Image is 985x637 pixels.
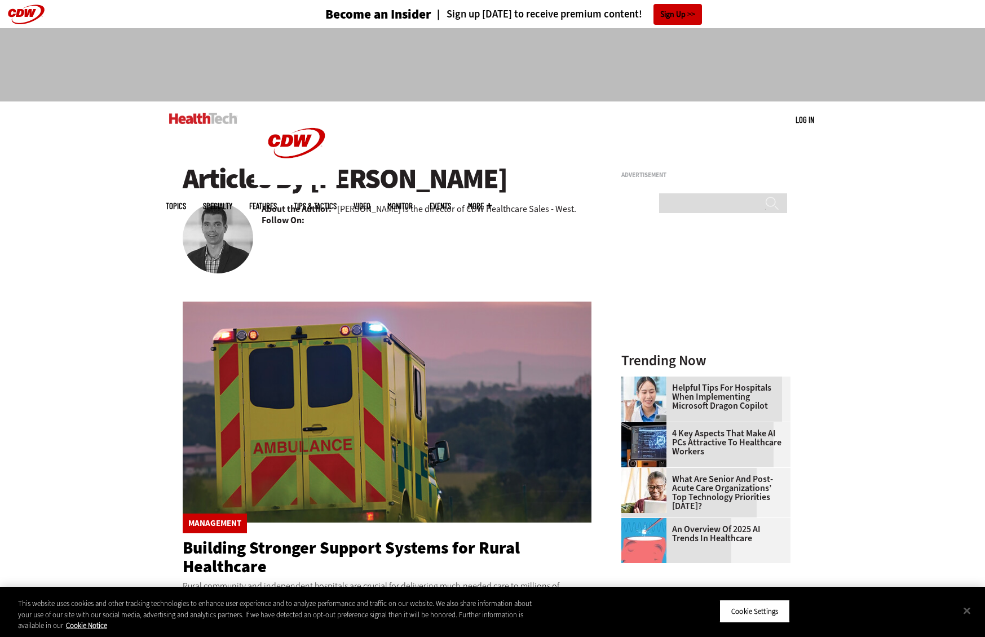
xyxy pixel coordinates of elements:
a: Doctor using phone to dictate to tablet [621,377,672,386]
button: Close [955,598,979,623]
a: More information about your privacy [66,621,107,630]
p: Rural community and independent hospitals are crucial for delivering much-needed care to millions... [183,579,592,608]
a: Log in [796,114,814,125]
img: Desktop monitor with brain AI concept [621,422,666,467]
a: MonITor [387,202,413,210]
img: ambulance driving down country road at sunset [183,302,592,523]
a: Older person using tablet [621,468,672,477]
iframe: advertisement [288,39,698,90]
a: CDW [254,176,339,188]
div: This website uses cookies and other tracking technologies to enhance user experience and to analy... [18,598,542,631]
a: Management [188,519,241,528]
a: Become an Insider [283,8,431,21]
span: Topics [166,202,186,210]
img: Home [254,101,339,185]
a: Sign up [DATE] to receive premium content! [431,9,642,20]
a: Video [354,202,370,210]
a: Tips & Tactics [294,202,337,210]
img: Home [169,113,237,124]
a: Desktop monitor with brain AI concept [621,422,672,431]
a: 4 Key Aspects That Make AI PCs Attractive to Healthcare Workers [621,429,784,456]
a: Events [430,202,451,210]
span: More [468,202,492,210]
a: An Overview of 2025 AI Trends in Healthcare [621,525,784,543]
button: Cookie Settings [719,599,790,623]
span: Specialty [203,202,232,210]
a: Sign Up [653,4,702,25]
a: illustration of computer chip being put inside head with waves [621,518,672,527]
img: illustration of computer chip being put inside head with waves [621,518,666,563]
h3: Trending Now [621,353,790,368]
a: Building Stronger Support Systems for Rural Healthcare [183,537,520,578]
iframe: advertisement [621,183,790,324]
h3: Become an Insider [325,8,431,21]
img: Doctor using phone to dictate to tablet [621,377,666,422]
img: Older person using tablet [621,468,666,513]
a: Features [249,202,277,210]
a: Helpful Tips for Hospitals When Implementing Microsoft Dragon Copilot [621,383,784,410]
div: User menu [796,114,814,126]
a: What Are Senior and Post-Acute Care Organizations’ Top Technology Priorities [DATE]? [621,475,784,511]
